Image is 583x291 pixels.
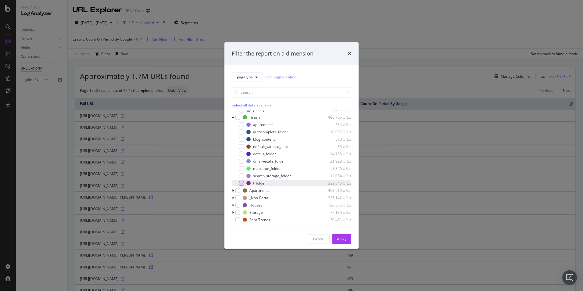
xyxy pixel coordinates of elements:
div: blog_content [253,137,275,142]
div: search_storage_folder [253,173,291,178]
div: Apartments [249,188,270,193]
div: autocomplete_folder [253,129,288,135]
span: pagetype [237,74,253,80]
div: times [348,50,351,58]
div: _Non-Portal [249,195,269,200]
div: 8,356 URLs [321,166,351,171]
input: Search [232,87,351,97]
div: Open Intercom Messenger [562,270,577,285]
div: 10,097 URLs [321,129,351,135]
button: Cancel [308,234,330,244]
div: t_folder [253,181,266,186]
div: Houses [249,203,262,208]
button: Apply [332,234,351,244]
div: Rent-Trends [249,217,270,222]
button: pagetype [232,72,263,82]
div: 480,765 URLs [321,115,351,120]
div: _trash [249,115,260,120]
div: default_without_aspx [253,144,288,149]
div: 94,768 URLs [321,151,351,156]
div: 326,142 URLs [321,195,351,200]
div: Storage [249,210,263,215]
div: 12,084 URLs [321,173,351,178]
div: 120,356 URLs [321,203,351,208]
div: 332,343 URLs [321,181,351,186]
div: 21,928 URLs [321,159,351,164]
div: mapstate_folder [253,166,281,171]
a: Edit Segmentation [265,74,296,80]
div: modal [224,42,359,249]
div: 534 URLs [321,122,351,127]
div: 85 URLs [321,144,351,149]
div: Select all data available [232,102,351,107]
div: 463,910 URLs [321,188,351,193]
div: dmslivecafe_folder [253,159,285,164]
div: 77,180 URLs [321,210,351,215]
div: details_folder [253,151,276,156]
div: 570 URLs [321,137,351,142]
div: api-request [253,122,273,127]
div: Cancel [313,236,324,242]
div: Filter the report on a dimension [232,50,313,58]
div: Apply [337,236,346,242]
div: 20,481 URLs [321,217,351,222]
